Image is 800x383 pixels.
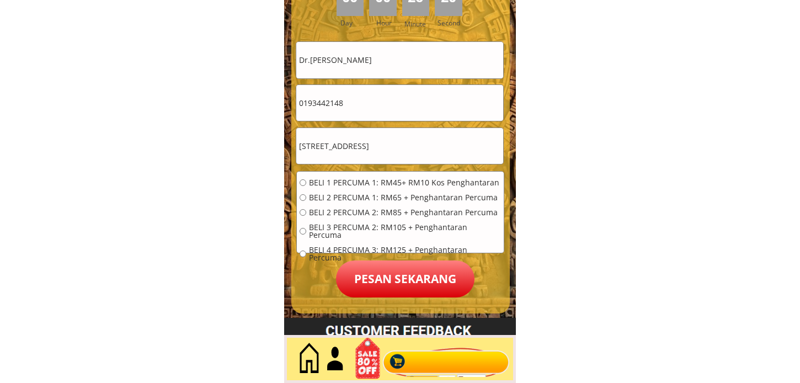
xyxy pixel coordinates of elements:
input: Nama [296,42,503,78]
h3: Day [340,18,368,28]
span: BELI 2 PERCUMA 1: RM65 + Penghantaran Percuma [309,194,501,201]
h3: Second [438,18,465,28]
span: BELI 1 PERCUMA 1: RM45+ RM10 Kos Penghantaran [309,179,501,187]
span: BELI 4 PERCUMA 3: RM125 + Penghantaran Percuma [309,246,501,262]
h3: Minute [404,19,429,29]
p: Pesan sekarang [336,260,474,297]
h3: Hour [376,18,399,28]
input: Telefon [296,85,503,121]
input: Alamat [296,128,503,164]
span: BELI 3 PERCUMA 2: RM105 + Penghantaran Percuma [309,224,501,239]
span: BELI 2 PERCUMA 2: RM85 + Penghantaran Percuma [309,209,501,216]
